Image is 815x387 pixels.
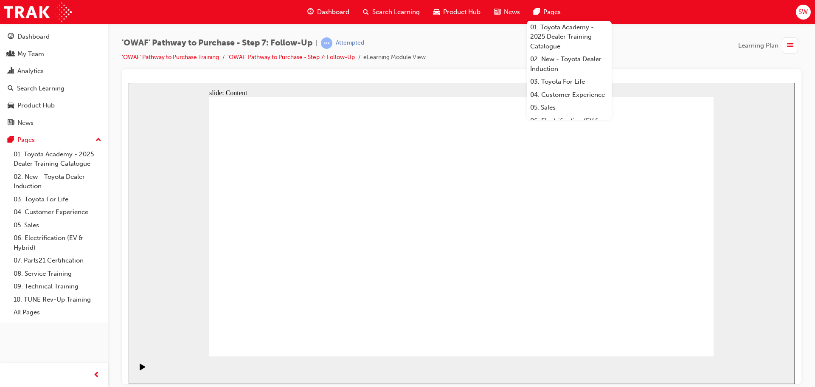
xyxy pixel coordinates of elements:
span: prev-icon [93,370,100,381]
button: Pages [3,132,105,148]
a: car-iconProduct Hub [427,3,487,21]
a: 05. Sales [527,101,612,114]
a: 09. Technical Training [10,280,105,293]
a: Product Hub [3,98,105,113]
a: 'OWAF' Pathway to Purchase - Step 7: Follow-Up [228,54,355,61]
a: 'OWAF' Pathway to Purchase Training [122,54,219,61]
li: eLearning Module View [363,53,426,62]
div: playback controls [4,274,19,301]
span: Pages [543,7,561,17]
span: Search Learning [372,7,420,17]
span: guage-icon [8,33,14,41]
button: Play (Ctrl+Alt+P) [4,280,19,295]
div: My Team [17,49,44,59]
span: learningRecordVerb_ATTEMPT-icon [321,37,332,49]
span: car-icon [433,7,440,17]
a: News [3,115,105,131]
div: Dashboard [17,32,50,42]
a: 08. Service Training [10,267,105,280]
a: 10. TUNE Rev-Up Training [10,293,105,306]
button: Learning Plan [738,37,801,54]
span: News [504,7,520,17]
span: people-icon [8,51,14,58]
a: Search Learning [3,81,105,96]
a: Dashboard [3,29,105,45]
a: 06. Electrification (EV & Hybrid) [10,232,105,254]
span: list-icon [787,40,793,51]
span: chart-icon [8,68,14,75]
span: news-icon [494,7,500,17]
a: 03. Toyota For Life [527,75,612,88]
a: 02. New - Toyota Dealer Induction [527,53,612,75]
span: | [316,38,318,48]
a: search-iconSearch Learning [356,3,427,21]
a: guage-iconDashboard [301,3,356,21]
a: 02. New - Toyota Dealer Induction [10,170,105,193]
button: DashboardMy TeamAnalyticsSearch LearningProduct HubNews [3,27,105,132]
span: 'OWAF' Pathway to Purchase - Step 7: Follow-Up [122,38,312,48]
a: news-iconNews [487,3,527,21]
span: pages-icon [534,7,540,17]
a: Analytics [3,63,105,79]
span: Dashboard [317,7,349,17]
a: 04. Customer Experience [527,88,612,102]
a: 05. Sales [10,219,105,232]
span: Learning Plan [738,41,778,51]
span: pages-icon [8,136,14,144]
a: 03. Toyota For Life [10,193,105,206]
div: Product Hub [17,101,55,110]
a: 01. Toyota Academy - 2025 Dealer Training Catalogue [10,148,105,170]
a: 07. Parts21 Certification [10,254,105,267]
a: My Team [3,46,105,62]
span: search-icon [8,85,14,93]
button: SW [796,5,811,20]
a: 04. Customer Experience [10,206,105,219]
span: Product Hub [443,7,481,17]
span: up-icon [96,135,101,146]
div: Analytics [17,66,44,76]
span: SW [798,7,808,17]
div: News [17,118,34,128]
a: 01. Toyota Academy - 2025 Dealer Training Catalogue [527,21,612,53]
span: car-icon [8,102,14,110]
span: guage-icon [307,7,314,17]
a: All Pages [10,306,105,319]
div: Attempted [336,39,364,47]
div: Search Learning [17,84,65,93]
a: 06. Electrification (EV & Hybrid) [527,114,612,137]
span: search-icon [363,7,369,17]
a: pages-iconPages [527,3,568,21]
div: Pages [17,135,35,145]
span: news-icon [8,119,14,127]
img: Trak [4,3,72,22]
